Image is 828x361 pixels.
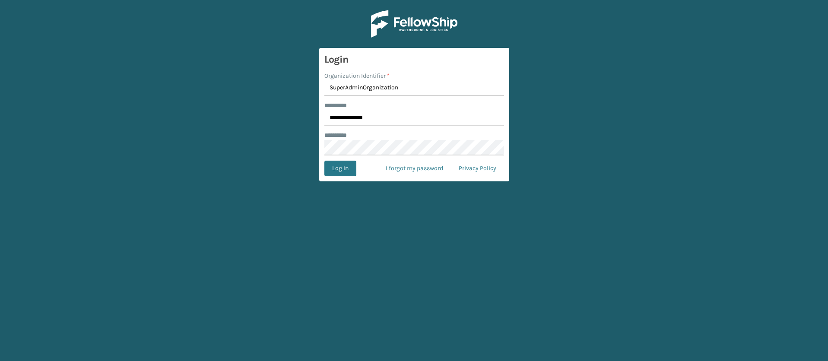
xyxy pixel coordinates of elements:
a: Privacy Policy [451,161,504,176]
label: Organization Identifier [324,71,390,80]
h3: Login [324,53,504,66]
a: I forgot my password [378,161,451,176]
img: Logo [371,10,457,38]
button: Log In [324,161,356,176]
